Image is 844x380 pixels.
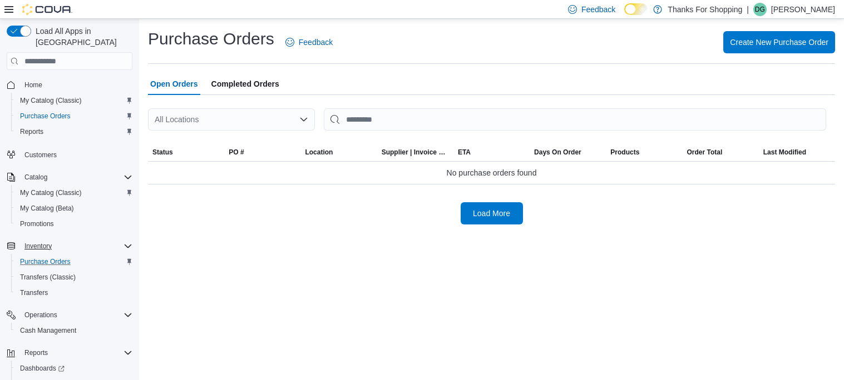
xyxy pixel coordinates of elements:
span: Purchase Orders [20,112,71,121]
span: Products [610,148,639,157]
span: My Catalog (Classic) [20,188,82,197]
span: Promotions [20,219,54,228]
span: Purchase Orders [16,255,132,268]
div: D Guenther [753,3,767,16]
a: Feedback [281,31,337,53]
input: This is a search bar. After typing your query, hit enter to filter the results lower in the page. [324,108,826,131]
button: Transfers [11,285,137,301]
span: Open Orders [150,73,198,95]
span: Order Total [687,148,723,157]
span: Cash Management [16,324,132,337]
a: Purchase Orders [16,109,75,123]
a: My Catalog (Beta) [16,202,78,215]
p: Thanks For Shopping [668,3,742,16]
span: PO # [229,148,244,157]
a: Home [20,78,47,92]
button: Purchase Orders [11,254,137,269]
span: Inventory [20,239,132,253]
a: Customers [20,148,61,162]
span: Home [24,81,42,89]
span: My Catalog (Beta) [20,204,74,213]
a: Transfers [16,286,52,299]
button: Operations [2,307,137,323]
span: DG [755,3,765,16]
span: Operations [24,311,57,319]
a: My Catalog (Classic) [16,94,86,107]
a: Transfers (Classic) [16,271,80,284]
button: Supplier | Invoice Number [377,143,453,161]
a: Purchase Orders [16,255,75,268]
button: Inventory [20,239,56,253]
span: Feedback [581,4,615,15]
button: Open list of options [299,115,308,124]
a: Dashboards [16,362,69,375]
span: Days On Order [534,148,581,157]
span: Inventory [24,242,52,251]
button: Reports [11,124,137,139]
p: [PERSON_NAME] [771,3,835,16]
span: Load All Apps in [GEOGRAPHIC_DATA] [31,26,132,48]
button: Operations [20,308,62,322]
span: Operations [20,308,132,322]
span: Load More [473,208,510,219]
button: Location [300,143,377,161]
a: Promotions [16,217,58,231]
span: Customers [24,151,57,159]
span: My Catalog (Classic) [20,96,82,105]
span: Status [152,148,173,157]
button: PO # [224,143,300,161]
span: My Catalog (Classic) [16,186,132,199]
button: Purchase Orders [11,108,137,124]
button: Customers [2,146,137,162]
span: Dashboards [16,362,132,375]
span: Customers [20,147,132,161]
button: Promotions [11,216,137,232]
button: Days On Order [530,143,606,161]
button: Last Modified [759,143,835,161]
span: Location [305,148,333,157]
button: Load More [461,202,523,224]
span: Feedback [299,37,333,48]
span: Transfers (Classic) [20,273,76,282]
a: Dashboards [11,361,137,376]
h1: Purchase Orders [148,28,274,50]
button: My Catalog (Beta) [11,201,137,216]
a: Cash Management [16,324,81,337]
button: Order Total [683,143,759,161]
span: Completed Orders [211,73,279,95]
span: Purchase Orders [20,257,71,266]
span: Create New Purchase Order [730,37,828,48]
span: Reports [20,346,132,359]
span: Transfers [16,286,132,299]
span: Reports [20,127,43,136]
span: Transfers (Classic) [16,271,132,284]
button: Products [606,143,682,161]
button: Reports [20,346,52,359]
a: Reports [16,125,48,138]
span: Dark Mode [624,15,625,16]
a: My Catalog (Classic) [16,186,86,199]
span: Reports [16,125,132,138]
span: Transfers [20,288,48,297]
button: My Catalog (Classic) [11,185,137,201]
span: Cash Management [20,326,76,335]
button: Inventory [2,238,137,254]
button: Transfers (Classic) [11,269,137,285]
span: My Catalog (Classic) [16,94,132,107]
span: Catalog [24,173,47,182]
span: ETA [458,148,471,157]
button: Create New Purchase Order [723,31,835,53]
p: | [747,3,749,16]
button: Cash Management [11,323,137,338]
button: Reports [2,345,137,361]
button: Home [2,77,137,93]
span: Reports [24,348,48,357]
button: Catalog [2,169,137,185]
span: Purchase Orders [16,109,132,123]
button: Catalog [20,171,52,184]
span: Supplier | Invoice Number [382,148,449,157]
button: My Catalog (Classic) [11,93,137,108]
span: Catalog [20,171,132,184]
span: Last Modified [763,148,806,157]
span: Dashboards [20,364,65,373]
